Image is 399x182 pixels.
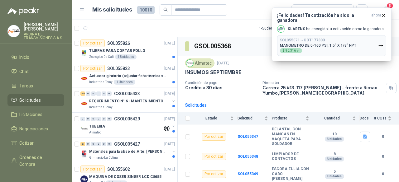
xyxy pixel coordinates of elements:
a: SOL055347 [238,134,258,139]
p: ha escogido tu cotización como la ganadora [288,26,384,32]
th: Docs [360,112,374,124]
span: 5 [387,3,393,9]
span: Solicitud [238,116,263,120]
div: 184 [80,91,85,96]
p: ANDINA DE TRANSMISIONES S.A.S [24,32,64,40]
b: 10 [313,132,356,137]
div: Unidades [325,137,344,142]
div: 0 [102,91,106,96]
b: 0 [374,154,392,160]
th: Cantidad [313,112,360,124]
p: SOL055823 [107,66,130,71]
div: 0 [91,117,96,121]
div: 0 [80,117,85,121]
span: search [163,7,168,12]
img: Logo peakr [7,7,39,15]
p: [DATE] [164,91,175,97]
a: Por cotizarSOL055823[DATE] Company LogoActuador giratorio (adjuntar ficha técnica si es diferente... [72,62,177,87]
button: ¡Felicidades! Tu cotización ha sido la ganadoraahora Company LogoKLARENS ha escogido tu cotizació... [272,7,392,61]
button: 5 [380,4,392,16]
p: [DATE] [164,141,175,147]
b: DELANTAL CON MANGAS EN VAQUETA PARA SOLDADOR [272,127,309,146]
p: SOL055602 [107,167,130,171]
th: Estado [194,112,238,124]
span: Cotizar [19,140,34,147]
p: GSOL005433 [114,91,140,96]
p: SOL055826 [107,41,130,45]
p: Crédito a 30 días [185,85,257,90]
p: TUBERIA [89,124,105,129]
div: 0 [91,142,96,146]
a: Tareas [7,80,64,92]
b: 5 [313,169,356,174]
a: Órdenes de Compra [7,152,64,170]
span: Licitaciones [19,111,42,118]
div: Por cotizar [80,166,105,173]
div: 0 [107,142,112,146]
b: KLARENS [288,27,305,31]
a: Cotizar [7,137,64,149]
p: Carrera 25 #13-117 [PERSON_NAME] - frente a Rimax Yumbo , [PERSON_NAME][GEOGRAPHIC_DATA] [262,85,383,96]
div: 1 Unidades [115,54,137,59]
p: [DATE] [217,60,229,66]
span: Inicio [19,54,29,61]
span: Negociaciones [19,125,48,132]
p: GSOL005427 [114,142,140,146]
p: GSOL005429 [114,117,140,121]
span: ahora [371,13,381,23]
div: 0 [107,117,112,121]
a: 0 0 0 0 0 0 GSOL005429[DATE] Company LogoTUBERIAAlmatec [80,115,176,135]
div: 0 [96,142,101,146]
div: 0 [86,117,90,121]
b: COT177303 [304,38,325,42]
img: Company Logo [80,49,88,57]
th: # COTs [374,112,399,124]
div: 1 Unidades [114,80,135,85]
div: 0 [86,142,90,146]
div: Todas [296,7,309,13]
span: Solicitudes [19,97,41,104]
h3: GSOL005368 [194,41,232,51]
span: Cantidad [313,116,351,120]
a: 184 0 0 0 0 0 GSOL005433[DATE] Company LogoREQUERIMIENTO N° 6 - MANTENIMIENTOIndustrias Tomy [80,90,176,110]
div: Por cotizar [202,133,226,141]
p: Actuador giratorio (adjuntar ficha técnica si es diferente a festo) [89,73,167,79]
img: Company Logo [277,26,284,32]
a: 2 0 0 0 0 0 GSOL005427[DATE] Company LogoMateriales para la clase de Arte: [PERSON_NAME]Gimnasio ... [80,140,176,160]
div: 0 [107,91,112,96]
div: Por cotizar [202,153,226,160]
span: Tareas [19,82,33,89]
p: Industrias Tomy [89,105,113,110]
a: Chat [7,66,64,77]
img: Company Logo [186,60,193,67]
div: 0 [86,91,90,96]
img: Company Logo [80,100,88,107]
a: Inicio [7,51,64,63]
img: Company Logo [80,125,88,133]
th: Producto [272,112,313,124]
p: Gimnasio La Colina [89,155,118,160]
p: MAQUINA DE COSER SINGER LCD C5655 [89,174,161,180]
p: [DATE] [164,116,175,122]
b: 0 [374,134,392,140]
div: Por cotizar [80,65,105,72]
span: Órdenes de Compra [19,154,58,168]
b: 0 [374,171,392,177]
span: # COTs [374,116,387,120]
p: REQUERIMIENTO N° 6 - MANTENIMIENTO [89,98,163,104]
img: Company Logo [8,25,20,37]
p: TIJERAS PARA CORTAR POLLO [89,48,145,54]
p: Dirección [262,81,383,85]
p: Industrias Tomy [89,80,113,85]
p: SOL055071 → [280,38,325,43]
div: 0 [96,117,101,121]
a: Negociaciones [7,123,64,135]
a: SOL055348 [238,154,258,159]
p: INSUMOS SEPTIEMBRE [185,69,242,76]
a: SOL055349 [238,172,258,176]
div: Solicitudes [185,102,207,109]
th: Solicitud [238,112,272,124]
b: LIMPIADOR DE CONTACTOS [272,152,309,161]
